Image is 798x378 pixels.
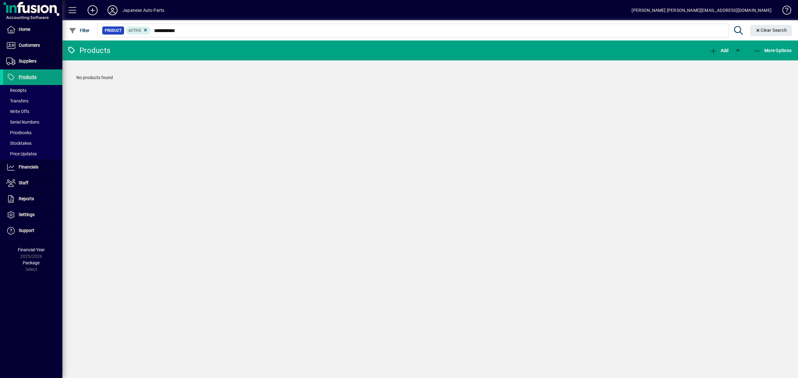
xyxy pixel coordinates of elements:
a: Receipts [3,85,62,96]
span: Stocktakes [6,141,31,146]
span: Customers [19,43,40,48]
a: Financials [3,159,62,175]
span: Clear Search [755,28,787,33]
a: Write Offs [3,106,62,117]
span: More Options [754,48,792,53]
a: Home [3,22,62,37]
span: Package [23,260,40,265]
div: Products [67,45,110,55]
mat-chip: Activation Status: Active [126,26,151,35]
span: Settings [19,212,35,217]
span: Reports [19,196,34,201]
span: Receipts [6,88,26,93]
button: More Options [752,45,793,56]
span: Financial Year [18,247,45,252]
a: Serial Numbers [3,117,62,127]
a: Settings [3,207,62,223]
a: Price Updates [3,149,62,159]
a: Transfers [3,96,62,106]
span: Pricebooks [6,130,31,135]
span: Suppliers [19,59,36,64]
a: Suppliers [3,54,62,69]
div: Japanese Auto Parts [123,5,164,15]
button: Filter [67,25,91,36]
a: Customers [3,38,62,53]
a: Knowledge Base [778,1,790,21]
span: Financials [19,164,38,169]
span: Active [128,28,141,33]
span: Write Offs [6,109,29,114]
div: [PERSON_NAME] [PERSON_NAME][EMAIL_ADDRESS][DOMAIN_NAME] [632,5,772,15]
span: Price Updates [6,151,37,156]
span: Filter [69,28,90,33]
button: Clear [750,25,792,36]
span: Home [19,27,30,32]
a: Stocktakes [3,138,62,149]
a: Staff [3,175,62,191]
button: Profile [103,5,123,16]
a: Support [3,223,62,239]
span: Products [19,74,36,79]
span: Transfers [6,98,28,103]
button: Add [83,5,103,16]
button: Add [708,45,730,56]
span: Support [19,228,34,233]
span: Add [710,48,728,53]
span: Product [105,27,122,34]
span: Serial Numbers [6,120,39,125]
div: No products found [70,68,790,87]
a: Reports [3,191,62,207]
span: Staff [19,180,28,185]
a: Pricebooks [3,127,62,138]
